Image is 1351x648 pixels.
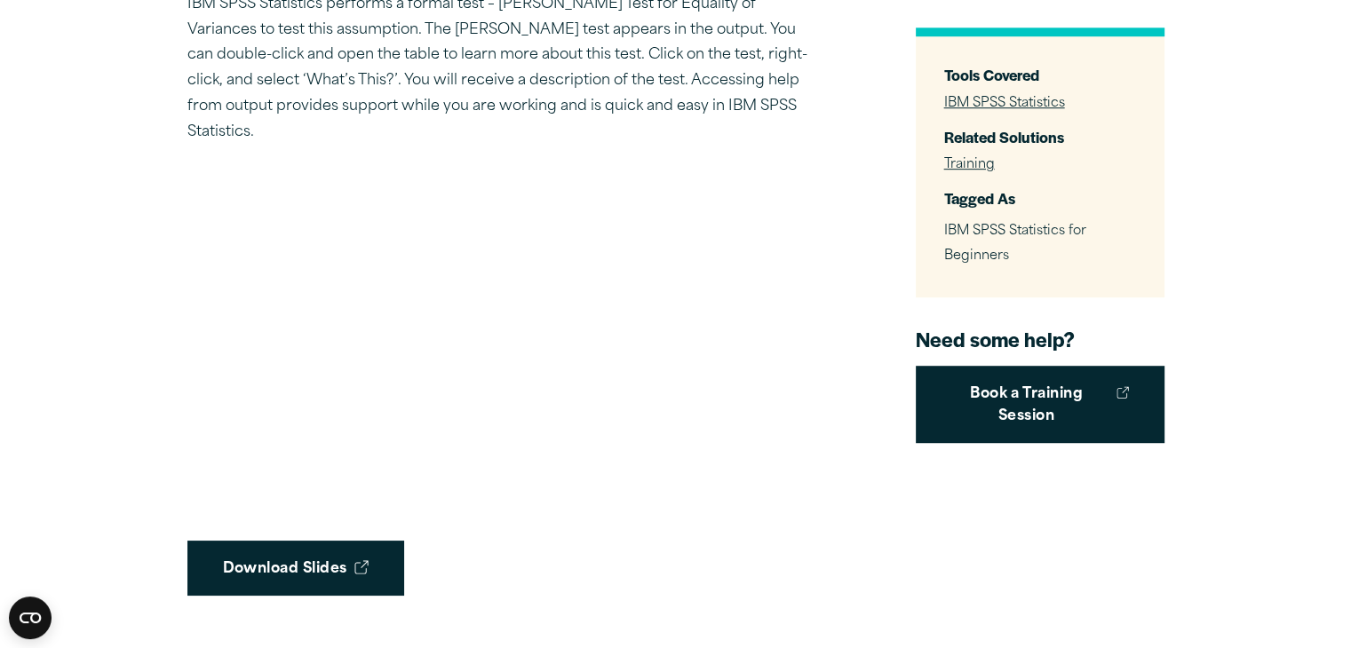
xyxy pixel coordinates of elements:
[187,541,404,596] a: Download Slides
[944,97,1065,110] a: IBM SPSS Statistics
[944,189,1136,209] h3: Tagged As
[916,366,1164,443] a: Book a Training Session
[944,66,1136,86] h3: Tools Covered
[916,327,1164,353] h4: Need some help?
[944,159,995,172] a: Training
[944,225,1086,264] span: IBM SPSS Statistics for Beginners
[9,597,52,639] button: Open CMP widget
[944,127,1136,147] h3: Related Solutions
